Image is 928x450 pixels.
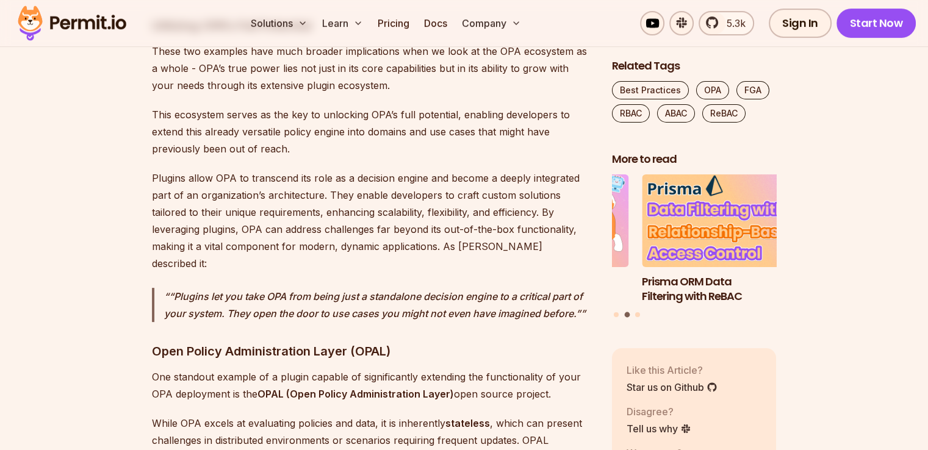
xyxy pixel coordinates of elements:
[657,104,695,123] a: ABAC
[152,170,592,272] p: Plugins allow OPA to transcend its role as a decision engine and become a deeply integrated part ...
[612,174,777,319] div: Posts
[464,174,629,304] li: 1 of 3
[627,421,691,436] a: Tell us why
[642,274,807,304] h3: Prisma ORM Data Filtering with ReBAC
[642,174,807,267] img: Prisma ORM Data Filtering with ReBAC
[612,81,689,99] a: Best Practices
[152,368,592,402] p: One standout example of a plugin capable of significantly extending the functionality of your OPA...
[699,11,754,35] a: 5.3k
[736,81,769,99] a: FGA
[627,404,691,419] p: Disagree?
[696,81,729,99] a: OPA
[457,11,526,35] button: Company
[635,312,640,317] button: Go to slide 3
[627,363,718,377] p: Like this Article?
[373,11,414,35] a: Pricing
[612,152,777,167] h2: More to read
[419,11,452,35] a: Docs
[152,106,592,157] p: This ecosystem serves as the key to unlocking OPA’s full potential, enabling developers to extend...
[836,9,916,38] a: Start Now
[152,43,592,94] p: These two examples have much broader implications when we look at the OPA ecosystem as a whole - ...
[612,104,650,123] a: RBAC
[642,174,807,304] a: Prisma ORM Data Filtering with ReBACPrisma ORM Data Filtering with ReBAC
[702,104,746,123] a: ReBAC
[12,2,132,44] img: Permit logo
[624,312,630,317] button: Go to slide 2
[627,380,718,395] a: Star us on Github
[642,174,807,304] li: 2 of 3
[464,274,629,304] h3: Why JWTs Can’t Handle AI Agent Access
[612,59,777,74] h2: Related Tags
[257,388,454,400] strong: OPAL (Open Policy Administration Layer)
[246,11,312,35] button: Solutions
[719,16,746,30] span: 5.3k
[152,341,592,361] h3: Open Policy Administration Layer (OPAL)
[317,11,368,35] button: Learn
[769,9,832,38] a: Sign In
[614,312,619,317] button: Go to slide 1
[445,417,490,429] strong: stateless
[164,288,592,322] p: “Plugins let you take OPA from being just a standalone decision engine to a critical part of your...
